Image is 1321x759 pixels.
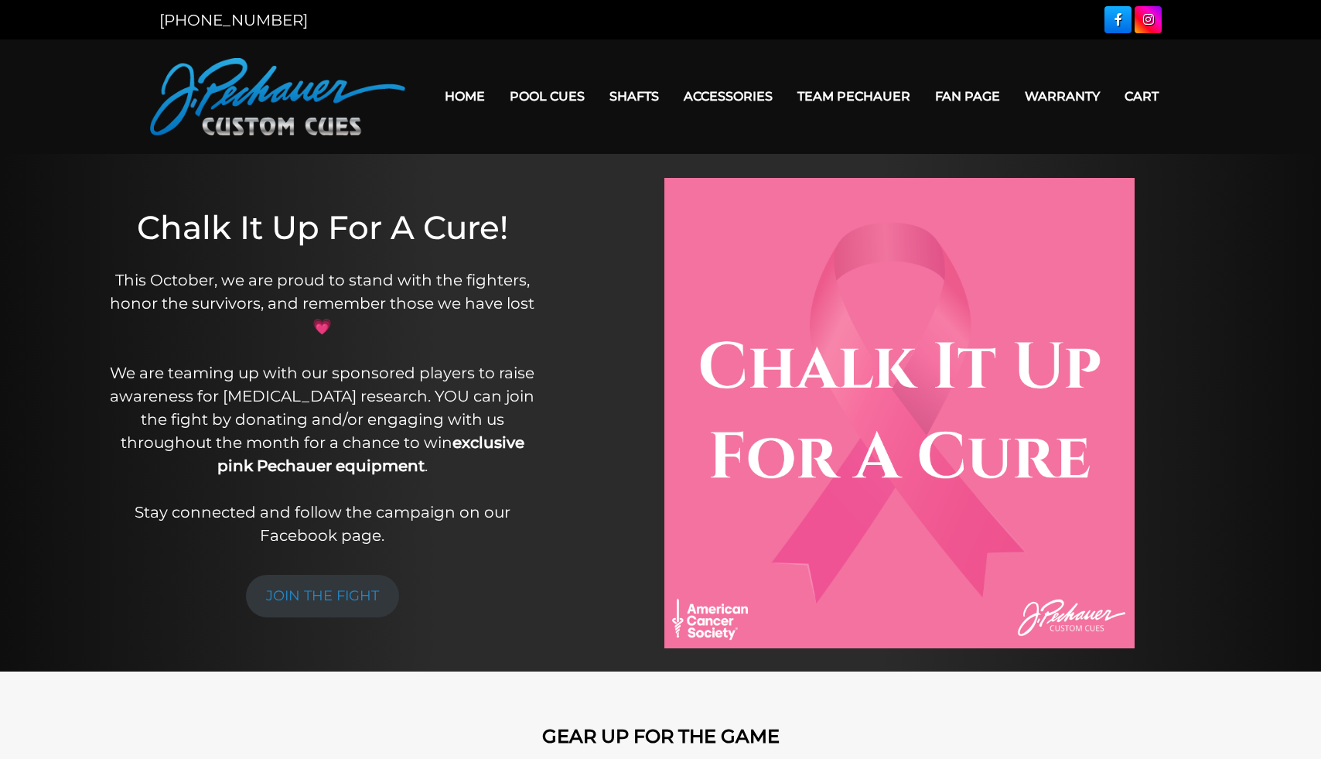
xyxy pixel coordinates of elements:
strong: GEAR UP FOR THE GAME [542,725,780,747]
a: [PHONE_NUMBER] [159,11,308,29]
a: Cart [1112,77,1171,116]
a: Team Pechauer [785,77,923,116]
a: Home [432,77,497,116]
a: Shafts [597,77,671,116]
a: Warranty [1012,77,1112,116]
a: Accessories [671,77,785,116]
img: Pechauer Custom Cues [150,58,405,135]
a: Fan Page [923,77,1012,116]
p: This October, we are proud to stand with the fighters, honor the survivors, and remember those we... [107,268,538,547]
a: Pool Cues [497,77,597,116]
h1: Chalk It Up For A Cure! [107,208,538,247]
a: JOIN THE FIGHT [246,575,399,617]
